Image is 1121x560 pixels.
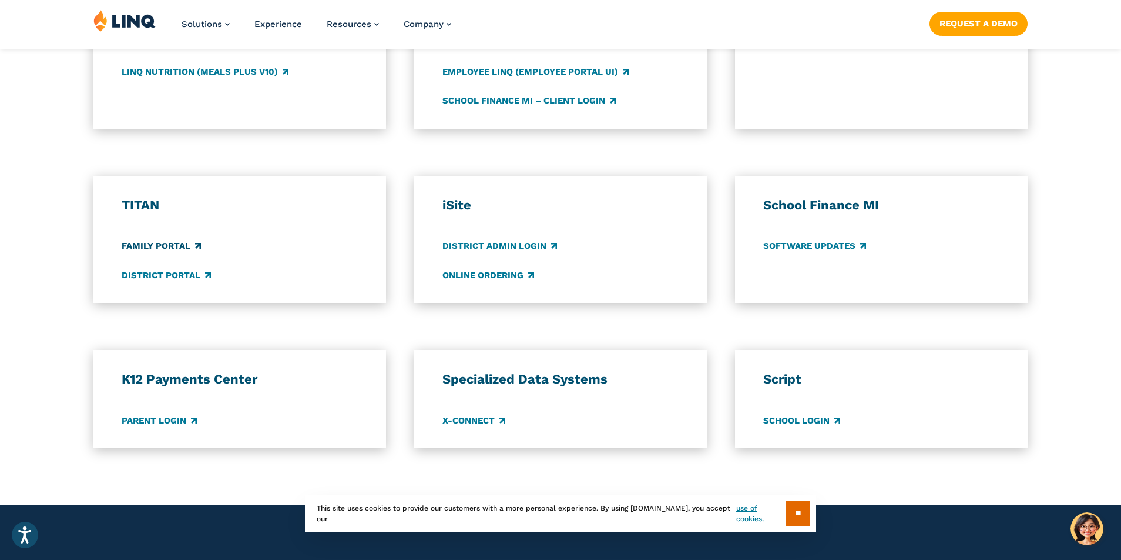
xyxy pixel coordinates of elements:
span: Company [404,19,444,29]
span: Resources [327,19,371,29]
a: X-Connect [442,414,505,427]
h3: K12 Payments Center [122,371,358,388]
a: Solutions [182,19,230,29]
h3: Specialized Data Systems [442,371,679,388]
a: Experience [254,19,302,29]
a: Software Updates [763,240,866,253]
a: School Login [763,414,840,427]
a: Request a Demo [929,12,1028,35]
div: This site uses cookies to provide our customers with a more personal experience. By using [DOMAIN... [305,495,816,532]
a: Resources [327,19,379,29]
img: LINQ | K‑12 Software [93,9,156,32]
h3: iSite [442,197,679,214]
nav: Button Navigation [929,9,1028,35]
nav: Primary Navigation [182,9,451,48]
a: Online Ordering [442,269,534,282]
a: Employee LINQ (Employee Portal UI) [442,65,629,78]
h3: School Finance MI [763,197,1000,214]
span: Solutions [182,19,222,29]
a: District Portal [122,269,211,282]
a: Parent Login [122,414,197,427]
a: LINQ Nutrition (Meals Plus v10) [122,65,288,78]
h3: TITAN [122,197,358,214]
a: Company [404,19,451,29]
a: District Admin Login [442,240,557,253]
button: Hello, have a question? Let’s chat. [1070,512,1103,545]
a: School Finance MI – Client Login [442,94,616,107]
a: Family Portal [122,240,201,253]
h3: Script [763,371,1000,388]
a: use of cookies. [736,503,786,524]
